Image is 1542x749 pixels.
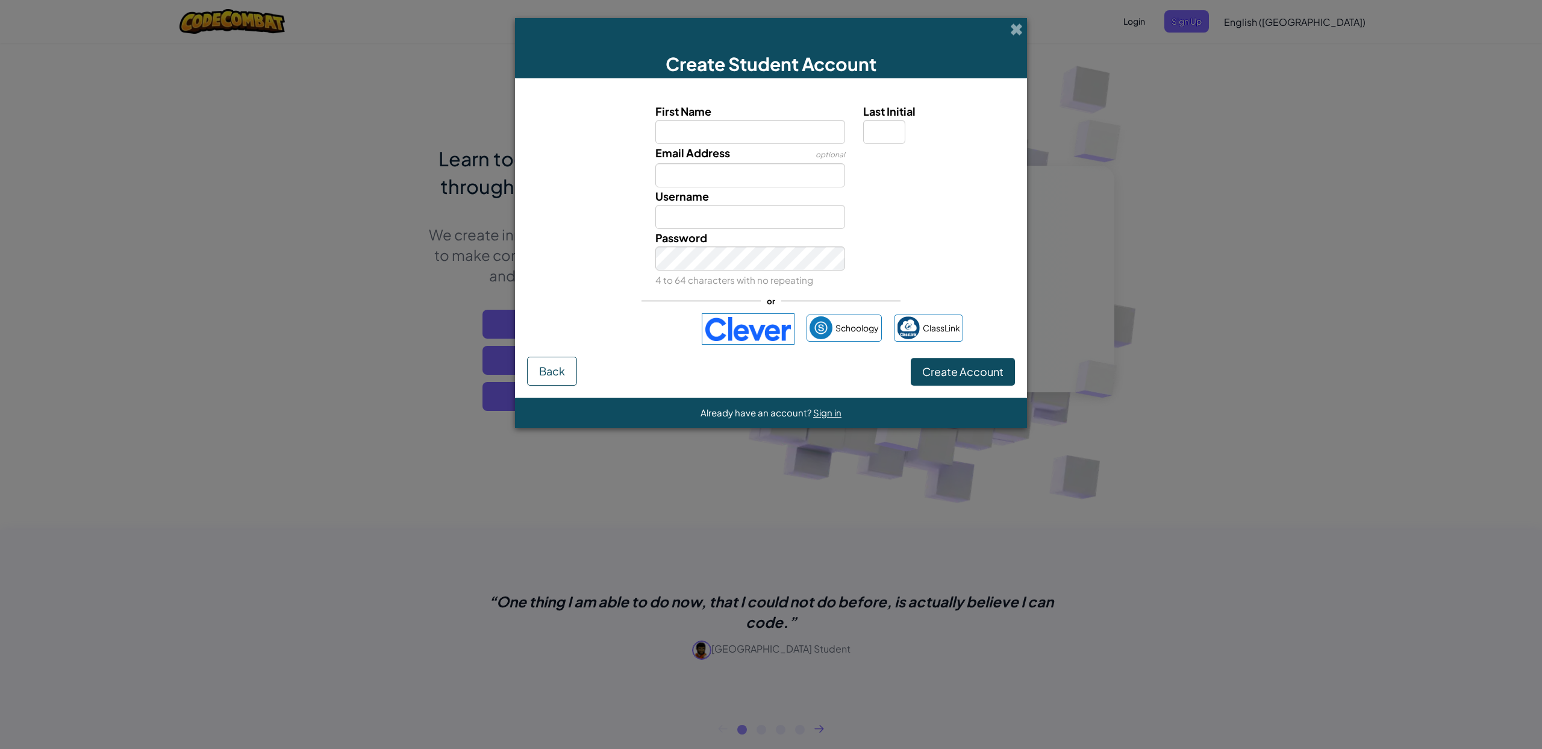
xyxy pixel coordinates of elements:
a: Sign in [813,407,841,418]
span: Back [539,364,565,378]
button: Create Account [911,358,1015,386]
img: schoology.png [810,316,832,339]
span: Create Account [922,365,1004,378]
span: Email Address [655,146,730,160]
span: Schoology [835,319,879,337]
span: Last Initial [863,104,916,118]
span: optional [816,150,845,159]
span: ClassLink [923,319,960,337]
small: 4 to 64 characters with no repeating [655,274,813,286]
span: or [761,292,781,310]
img: classlink-logo-small.png [897,316,920,339]
span: Password [655,231,707,245]
button: Back [527,357,577,386]
span: First Name [655,104,711,118]
iframe: Sign in with Google Button [573,316,696,342]
span: Username [655,189,709,203]
span: Create Student Account [666,52,876,75]
img: clever-logo-blue.png [702,313,794,345]
span: Already have an account? [701,407,813,418]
